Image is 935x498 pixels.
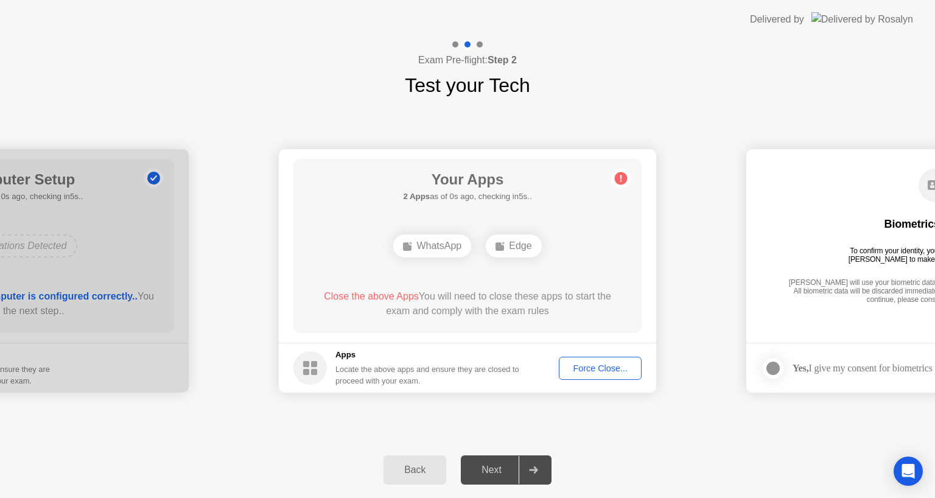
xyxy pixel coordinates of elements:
[750,12,804,27] div: Delivered by
[403,191,531,203] h5: as of 0s ago, checking in5s..
[461,455,552,485] button: Next
[311,289,625,318] div: You will need to close these apps to start the exam and comply with the exam rules
[335,349,520,361] h5: Apps
[418,53,517,68] h4: Exam Pre-flight:
[403,169,531,191] h1: Your Apps
[383,455,446,485] button: Back
[488,55,517,65] b: Step 2
[811,12,913,26] img: Delivered by Rosalyn
[793,363,808,373] strong: Yes,
[464,465,519,475] div: Next
[563,363,637,373] div: Force Close...
[894,457,923,486] div: Open Intercom Messenger
[324,291,419,301] span: Close the above Apps
[403,192,430,201] b: 2 Apps
[393,234,471,258] div: WhatsApp
[387,465,443,475] div: Back
[486,234,541,258] div: Edge
[405,71,530,100] h1: Test your Tech
[559,357,642,380] button: Force Close...
[335,363,520,387] div: Locate the above apps and ensure they are closed to proceed with your exam.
